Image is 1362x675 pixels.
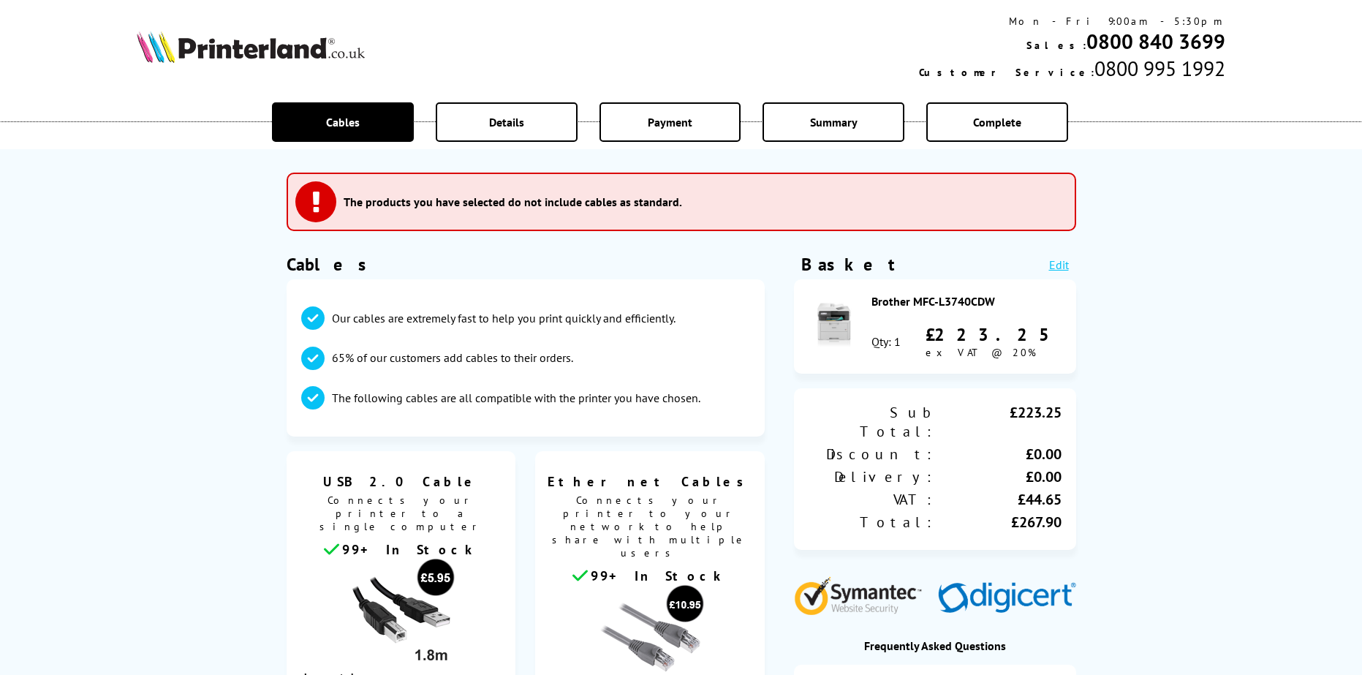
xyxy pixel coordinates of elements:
h3: The products you have selected do not include cables as standard. [344,195,682,209]
div: Basket [801,253,896,276]
span: Ethernet Cables [546,473,754,490]
p: 65% of our customers add cables to their orders. [332,350,573,366]
div: £44.65 [935,490,1062,509]
span: ex VAT @ 20% [926,346,1036,359]
span: USB 2.0 Cable [298,473,505,490]
div: £223.25 [935,403,1062,441]
div: Delivery: [809,467,935,486]
span: Payment [648,115,692,129]
span: Sales: [1026,39,1086,52]
span: 0800 995 1992 [1094,55,1225,82]
img: Brother MFC-L3740CDW [809,300,860,351]
div: Qty: 1 [871,334,901,349]
span: Summary [810,115,858,129]
div: Frequently Asked Questions [794,638,1076,653]
a: Edit [1049,257,1069,272]
div: £0.00 [935,445,1062,464]
span: Cables [326,115,360,129]
a: 0800 840 3699 [1086,28,1225,55]
div: Mon - Fri 9:00am - 5:30pm [919,15,1225,28]
span: 99+ In Stock [342,541,478,558]
p: The following cables are all compatible with the printer you have chosen. [332,390,700,406]
div: £0.00 [935,467,1062,486]
span: Details [489,115,524,129]
img: usb cable [346,558,455,668]
div: £267.90 [935,513,1062,532]
div: Total: [809,513,935,532]
span: 99+ In Stock [591,567,727,584]
h1: Cables [287,253,765,276]
span: Complete [973,115,1021,129]
div: Sub Total: [809,403,935,441]
span: Customer Service: [919,66,1094,79]
span: Connects your printer to your network to help share with multiple users [542,490,757,567]
div: Discount: [809,445,935,464]
img: Digicert [938,582,1076,615]
div: VAT: [809,490,935,509]
img: Printerland Logo [137,31,365,63]
div: Brother MFC-L3740CDW [871,294,1062,309]
p: Our cables are extremely fast to help you print quickly and efficiently. [332,310,676,326]
span: Connects your printer to a single computer [294,490,509,540]
div: £223.25 [926,323,1062,346]
img: Symantec Website Security [794,573,932,615]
